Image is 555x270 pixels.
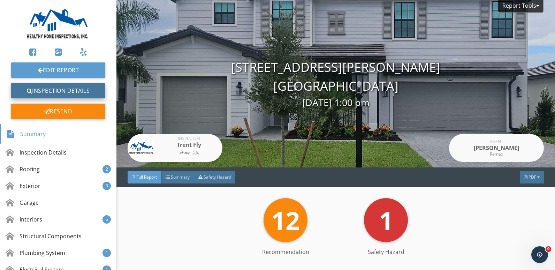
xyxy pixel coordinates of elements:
div: Garage [6,198,39,207]
img: logo_resized_for_facebook.png [128,134,155,162]
a: Inspector Trent Fly [128,134,222,162]
div: [DATE] 1:00 pm [116,96,555,110]
div: Trent Fly [161,141,217,149]
span: Safety Hazard [204,174,231,180]
div: 5 [102,215,111,224]
span: 1 [379,203,393,237]
div: Resend [11,104,105,119]
div: Remax [469,152,524,156]
iframe: Intercom live chat [531,246,548,263]
span: 9 [546,246,551,252]
div: Recommendation [235,248,336,256]
div: 1 [102,249,111,257]
div: [STREET_ADDRESS][PERSON_NAME] [GEOGRAPHIC_DATA] [116,58,555,110]
a: Edit Report [11,62,105,78]
span: 12 [271,203,300,237]
div: Inspector [161,136,217,141]
img: HHI-LOGO-blue-Black.jpg [25,6,92,42]
div: 2 [102,165,111,173]
span: Full Report [136,174,157,180]
div: Plumbing System [6,249,65,257]
div: 3 [102,182,111,190]
img: Trent_Signature_Resized.png [179,149,199,157]
div: [PERSON_NAME] [469,144,524,152]
span: PDF [529,174,536,180]
div: Agent [469,140,524,144]
span: Summary [171,174,190,180]
div: Interiors [6,215,42,224]
div: Safety Hazard [336,248,436,256]
a: Inspection Details [11,83,105,98]
div: Exterior [6,182,40,190]
div: Structural Components [6,232,82,240]
div: Inspection Details [6,148,67,157]
div: Summary [7,128,46,140]
div: Roofing [6,165,40,173]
